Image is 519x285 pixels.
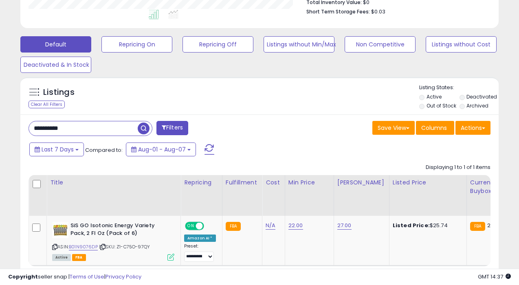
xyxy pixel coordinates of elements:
div: Listed Price [393,178,463,187]
label: Deactivated [466,93,497,100]
button: Listings without Cost [426,36,497,53]
b: SiS GO Isotonic Energy Variety Pack, 2 Fl Oz (Pack of 6) [70,222,169,239]
small: FBA [470,222,485,231]
div: Preset: [184,243,216,262]
span: Compared to: [85,146,123,154]
button: Deactivated & In Stock [20,57,91,73]
div: Repricing [184,178,219,187]
a: B01N9076DP [69,243,98,250]
button: Last 7 Days [29,142,84,156]
div: Cost [266,178,281,187]
button: Actions [455,121,490,135]
div: ASIN: [52,222,174,260]
button: Repricing On [101,36,172,53]
span: $0.03 [371,8,385,15]
a: Privacy Policy [106,273,141,281]
label: Active [427,93,442,100]
button: Default [20,36,91,53]
span: ON [186,223,196,230]
span: OFF [203,223,216,230]
div: seller snap | | [8,273,141,281]
button: Save View [372,121,415,135]
div: $25.74 [393,222,460,229]
span: | SKU: Z1-C75O-97QY [99,243,150,250]
span: All listings currently available for purchase on Amazon [52,254,71,261]
div: Min Price [288,178,330,187]
button: Columns [416,121,454,135]
div: [PERSON_NAME] [337,178,386,187]
span: FBA [72,254,86,261]
span: Columns [421,124,447,132]
div: Clear All Filters [29,101,65,108]
b: Listed Price: [393,221,430,229]
img: 51eqKHIlqCL._SL40_.jpg [52,222,68,238]
div: Amazon AI * [184,235,216,242]
span: Aug-01 - Aug-07 [138,145,186,153]
button: Filters [156,121,188,135]
strong: Copyright [8,273,38,281]
div: Title [50,178,177,187]
span: Last 7 Days [42,145,74,153]
label: Archived [466,102,488,109]
button: Listings without Min/Max [264,36,334,53]
button: Non Competitive [345,36,416,53]
b: Short Term Storage Fees: [306,8,370,15]
a: 27.00 [337,221,352,230]
div: Current Buybox Price [470,178,512,195]
a: Terms of Use [70,273,104,281]
label: Out of Stock [427,102,456,109]
small: FBA [226,222,241,231]
a: 22.00 [288,221,303,230]
p: Listing States: [419,84,499,92]
h5: Listings [43,87,75,98]
span: 25.74 [487,221,502,229]
button: Repricing Off [183,36,253,53]
div: Fulfillment [226,178,259,187]
a: N/A [266,221,275,230]
button: Aug-01 - Aug-07 [126,142,196,156]
span: 2025-08-15 14:37 GMT [478,273,511,281]
div: Displaying 1 to 1 of 1 items [426,164,490,171]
